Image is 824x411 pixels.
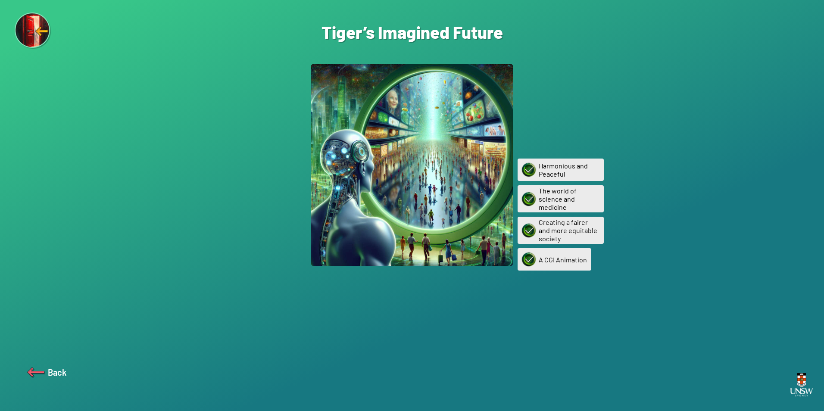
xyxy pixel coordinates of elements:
div: Creating a fairer and more equitable society [518,217,604,244]
div: Back [25,362,66,383]
img: Exit [15,12,52,50]
div: The world of science and medicine [518,185,604,212]
div: Harmonious and Peaceful [518,159,604,181]
img: Harmonious and Peaceful [519,160,539,180]
img: UNSW [787,368,816,402]
h1: Tiger’s Imagined Future [311,22,513,42]
img: A CGI Animation [519,249,539,269]
img: The world of science and medicine [519,189,539,209]
div: A CGI Animation [518,248,591,271]
img: Creating a fairer and more equitable society [519,221,539,240]
img: Back [25,362,46,383]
